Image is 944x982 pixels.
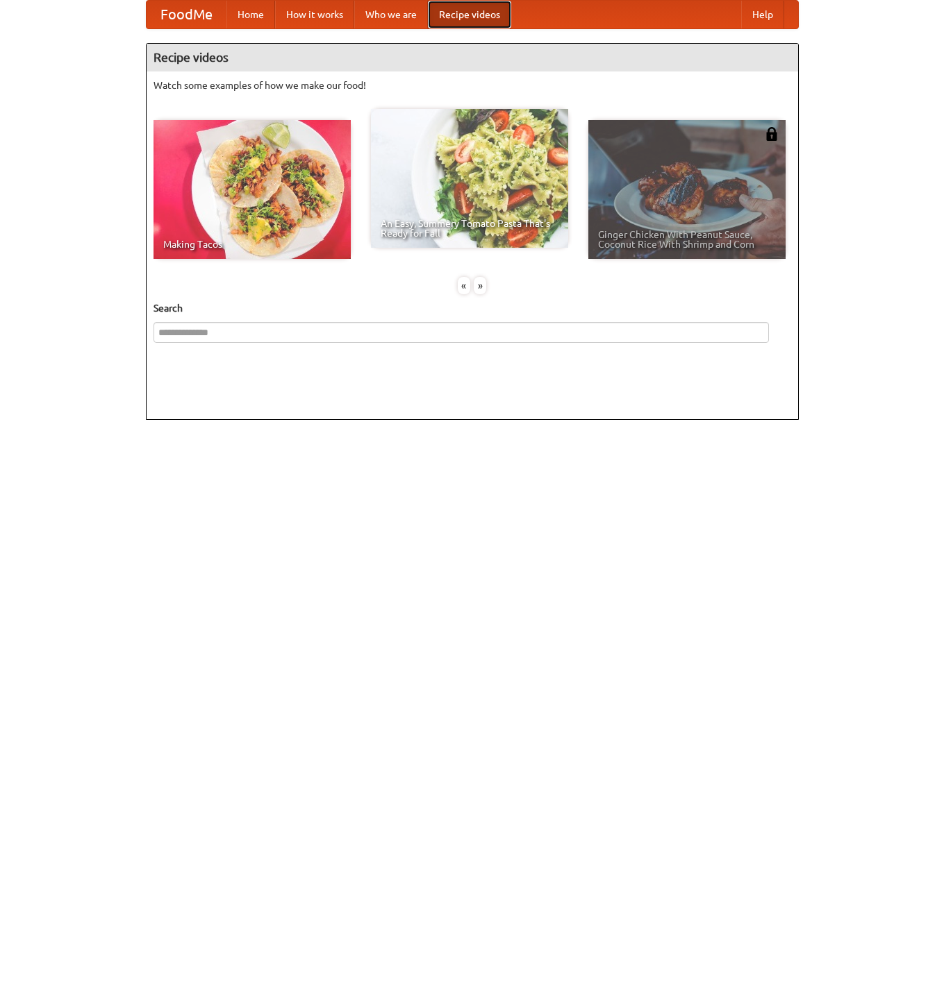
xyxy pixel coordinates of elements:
a: Help [741,1,784,28]
a: Who we are [354,1,428,28]
span: Making Tacos [163,239,341,249]
span: An Easy, Summery Tomato Pasta That's Ready for Fall [381,219,558,238]
div: » [474,277,486,294]
div: « [458,277,470,294]
a: Making Tacos [154,120,351,259]
p: Watch some examples of how we make our food! [154,78,791,92]
h5: Search [154,301,791,315]
h4: Recipe videos [147,44,798,71]
img: 483408.png [765,127,779,141]
a: FoodMe [147,1,226,28]
a: Recipe videos [428,1,511,28]
a: How it works [275,1,354,28]
a: Home [226,1,275,28]
a: An Easy, Summery Tomato Pasta That's Ready for Fall [371,109,568,248]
